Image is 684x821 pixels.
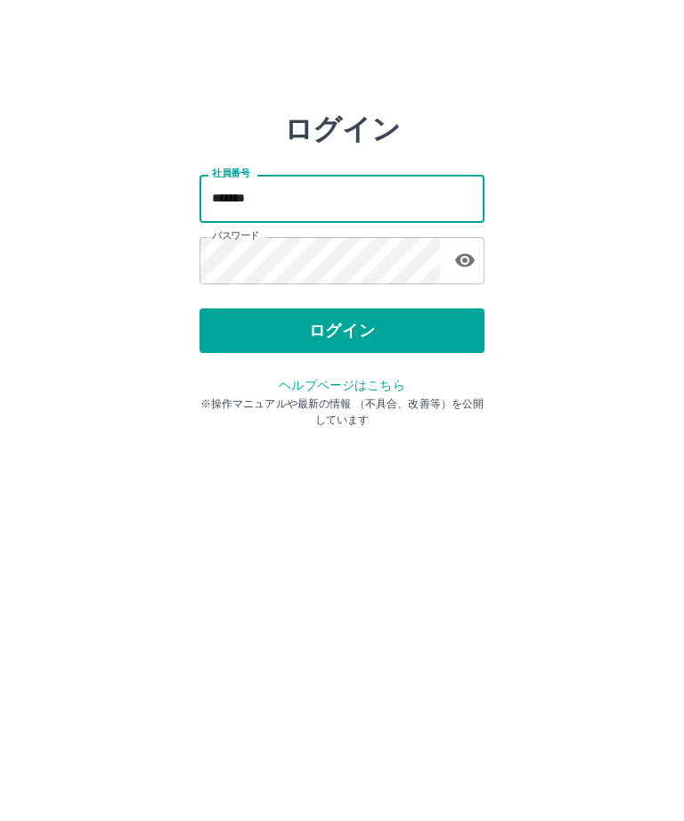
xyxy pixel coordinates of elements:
label: 社員番号 [212,167,249,180]
label: パスワード [212,229,259,242]
button: ログイン [199,308,484,353]
a: ヘルプページはこちら [279,378,404,392]
p: ※操作マニュアルや最新の情報 （不具合、改善等）を公開しています [199,396,484,428]
h2: ログイン [284,112,401,146]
